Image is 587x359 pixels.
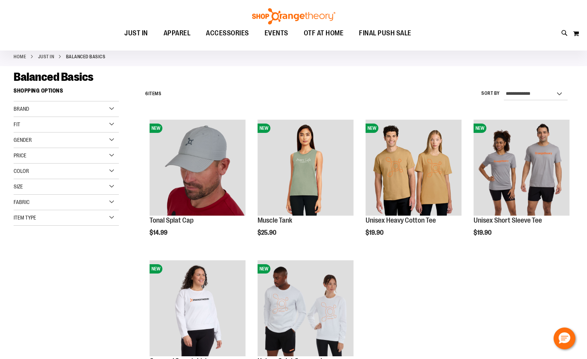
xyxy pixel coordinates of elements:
a: APPAREL [156,24,199,42]
a: Tonal Splat Cap [150,216,193,224]
span: Fabric [14,199,30,205]
a: Home [14,53,26,60]
a: Muscle TankNEW [258,120,354,217]
span: NEW [150,264,162,274]
a: Muscle Tank [258,216,292,224]
span: FINAL PUSH SALE [359,24,411,42]
span: Size [14,183,23,190]
img: Unisex Splat Crewneck Sweatshirt [258,260,354,356]
span: $19.90 [474,229,493,236]
img: Unisex Heavy Cotton Tee [366,120,462,216]
span: EVENTS [265,24,288,42]
h2: Items [145,88,161,100]
strong: Shopping Options [14,84,119,101]
img: Unisex Short Sleeve Tee [474,120,570,216]
span: Color [14,168,29,174]
span: NEW [258,264,270,274]
span: APPAREL [164,24,191,42]
span: NEW [474,124,486,133]
a: FINAL PUSH SALE [351,24,419,42]
img: Shop Orangetheory [251,8,336,24]
a: Product image for Grey Tonal Splat CapNEW [150,120,246,217]
span: $14.99 [150,229,169,236]
span: OTF AT HOME [304,24,344,42]
a: OTF AT HOME [296,24,352,42]
a: JUST IN [38,53,54,60]
div: product [362,116,465,256]
span: Fit [14,121,20,127]
a: Unisex Short Sleeve TeeNEW [474,120,570,217]
a: Unisex Heavy Cotton TeeNEW [366,120,462,217]
div: product [146,116,249,256]
img: Muscle Tank [258,120,354,216]
span: NEW [366,124,378,133]
label: Sort By [481,90,500,97]
div: product [470,116,573,256]
span: Gender [14,137,32,143]
span: Brand [14,106,29,112]
a: EVENTS [257,24,296,42]
span: Item Type [14,214,36,221]
span: ACCESSORIES [206,24,249,42]
span: $25.90 [258,229,277,236]
span: Balanced Basics [14,70,94,84]
strong: Balanced Basics [66,53,106,60]
a: Unisex Splat Crewneck SweatshirtNEW [258,260,354,357]
button: Hello, have a question? Let’s chat. [554,328,575,349]
img: Product image for Grey Tonal Splat Cap [150,120,246,216]
span: NEW [258,124,270,133]
span: JUST IN [124,24,148,42]
a: JUST IN [117,24,156,42]
a: Unisex Heavy Cotton Tee [366,216,436,224]
span: $19.90 [366,229,385,236]
span: Price [14,152,26,159]
a: ACCESSORIES [198,24,257,42]
div: product [254,116,357,256]
a: Front of 2024 Q3 Balanced Basic Womens Cropped SweatshirtNEW [150,260,246,357]
img: Front of 2024 Q3 Balanced Basic Womens Cropped Sweatshirt [150,260,246,356]
span: 6 [145,91,148,96]
span: NEW [150,124,162,133]
a: Unisex Short Sleeve Tee [474,216,542,224]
